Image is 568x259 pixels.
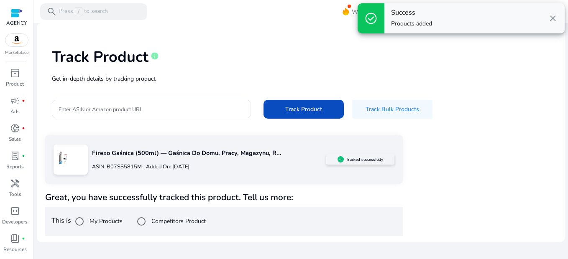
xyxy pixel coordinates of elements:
p: Added On: [DATE] [142,163,189,171]
span: search [47,7,57,17]
h1: Track Product [52,48,148,66]
span: Track Bulk Products [366,105,419,114]
p: Marketplace [5,50,28,56]
button: Track Product [264,100,344,119]
span: book_4 [10,234,20,244]
span: fiber_manual_record [22,154,25,157]
h4: Success [391,9,432,17]
p: Sales [9,135,21,143]
span: info [151,52,159,60]
img: sellerapp_active [338,156,344,163]
p: Resources [3,246,27,253]
p: Product [6,80,24,88]
p: Products added [391,20,432,28]
span: Track Product [285,105,322,114]
h4: Great, you have successfully tracked this product. Tell us more: [45,192,403,203]
span: inventory_2 [10,68,20,78]
img: 61GiU0m-pAL.jpg [54,149,72,168]
p: Developers [2,218,28,226]
p: AGENCY [6,19,27,27]
label: Competitors Product [150,217,206,226]
span: fiber_manual_record [22,237,25,240]
span: check_circle [364,12,378,25]
button: Track Bulk Products [352,100,432,119]
p: Ads [10,108,20,115]
span: fiber_manual_record [22,127,25,130]
label: My Products [88,217,123,226]
p: Press to search [59,7,108,16]
span: fiber_manual_record [22,99,25,102]
img: amazon.svg [5,34,28,46]
span: lab_profile [10,151,20,161]
span: close [548,13,558,23]
p: Tools [9,190,21,198]
p: ASIN: B07SS5815M [92,163,142,171]
p: Get in-depth details by tracking product [52,74,550,83]
p: Firexo Gaśnica (500ml) — Gaśnica Do Domu, Pracy, Magazynu, R... [92,149,327,158]
span: handyman [10,178,20,188]
p: Reports [6,163,24,170]
span: code_blocks [10,206,20,216]
span: campaign [10,96,20,106]
h5: Tracked successfully [346,157,383,162]
div: This is [45,207,403,236]
span: donut_small [10,123,20,133]
span: What's New [352,5,384,19]
span: / [75,7,82,16]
